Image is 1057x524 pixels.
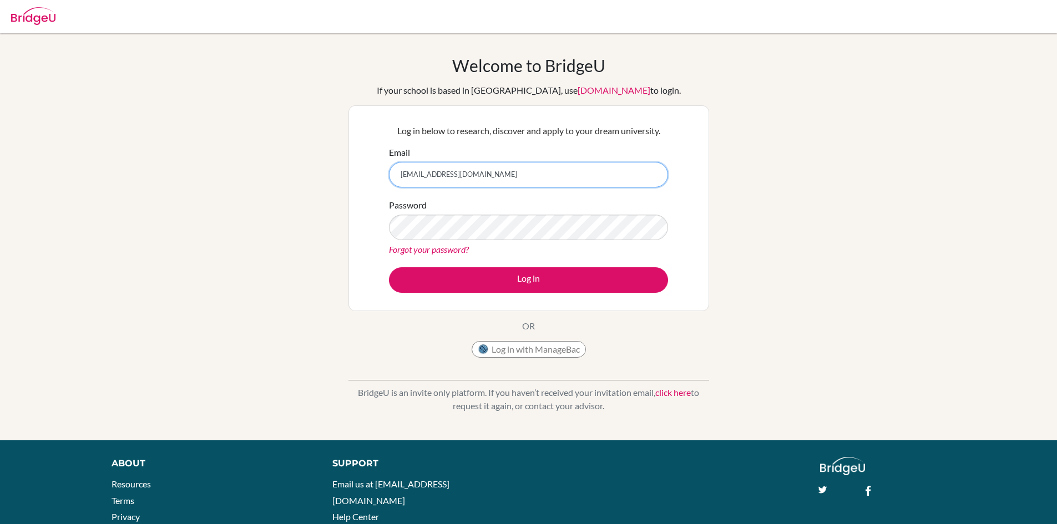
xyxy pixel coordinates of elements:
p: Log in below to research, discover and apply to your dream university. [389,124,668,138]
a: Privacy [112,511,140,522]
label: Email [389,146,410,159]
button: Log in with ManageBac [472,341,586,358]
a: Email us at [EMAIL_ADDRESS][DOMAIN_NAME] [332,479,449,506]
button: Log in [389,267,668,293]
div: If your school is based in [GEOGRAPHIC_DATA], use to login. [377,84,681,97]
a: Resources [112,479,151,489]
a: Forgot your password? [389,244,469,255]
a: Terms [112,495,134,506]
img: Bridge-U [11,7,55,25]
a: click here [655,387,691,398]
div: Support [332,457,515,470]
p: BridgeU is an invite only platform. If you haven’t received your invitation email, to request it ... [348,386,709,413]
img: logo_white@2x-f4f0deed5e89b7ecb1c2cc34c3e3d731f90f0f143d5ea2071677605dd97b5244.png [820,457,865,475]
p: OR [522,319,535,333]
a: [DOMAIN_NAME] [578,85,650,95]
h1: Welcome to BridgeU [452,55,605,75]
div: About [112,457,307,470]
a: Help Center [332,511,379,522]
label: Password [389,199,427,212]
